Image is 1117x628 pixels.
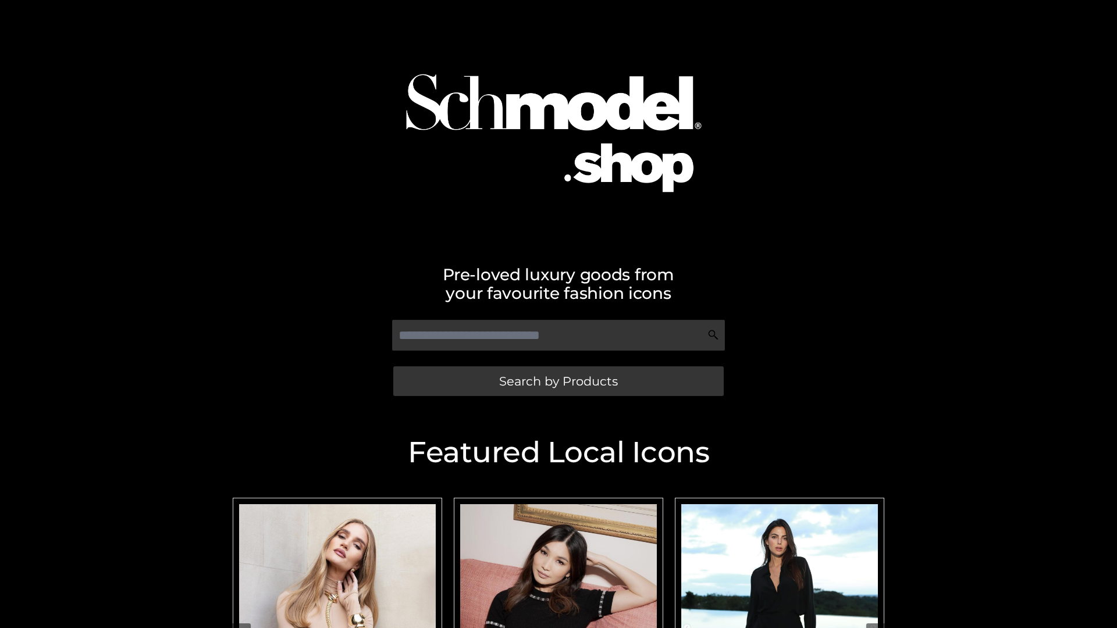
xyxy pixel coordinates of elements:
span: Search by Products [499,375,618,387]
img: Search Icon [707,329,719,341]
h2: Featured Local Icons​ [227,438,890,467]
a: Search by Products [393,366,724,396]
h2: Pre-loved luxury goods from your favourite fashion icons [227,265,890,302]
